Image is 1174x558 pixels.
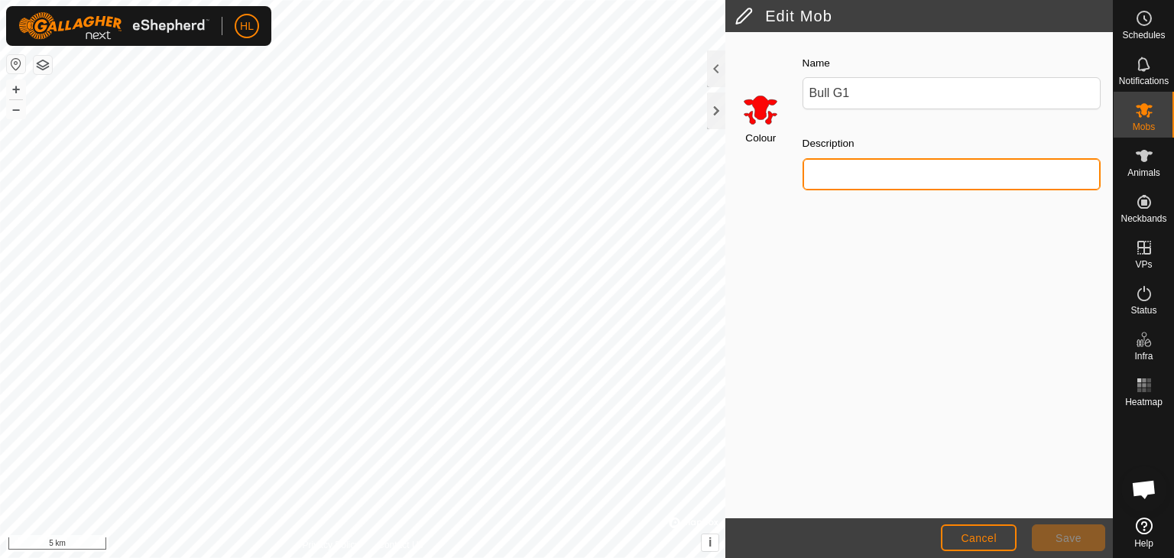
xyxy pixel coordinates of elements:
label: Description [803,136,855,151]
button: – [7,100,25,118]
button: + [7,80,25,99]
span: Save [1056,532,1082,544]
button: i [702,534,718,551]
span: Schedules [1122,31,1165,40]
a: Privacy Policy [303,538,360,552]
button: Reset Map [7,55,25,73]
span: Heatmap [1125,397,1163,407]
button: Save [1032,524,1105,551]
a: Help [1114,511,1174,554]
span: i [709,536,712,549]
label: Colour [745,131,776,146]
span: VPs [1135,260,1152,269]
span: Status [1130,306,1156,315]
button: Cancel [941,524,1017,551]
div: Open chat [1121,466,1167,512]
span: Notifications [1119,76,1169,86]
a: Contact Us [378,538,423,552]
span: Mobs [1133,122,1155,131]
span: Animals [1127,168,1160,177]
label: Name [803,56,830,71]
span: Infra [1134,352,1153,361]
span: Help [1134,539,1153,548]
img: Gallagher Logo [18,12,209,40]
button: Map Layers [34,56,52,74]
span: Neckbands [1120,214,1166,223]
span: HL [240,18,254,34]
h2: Edit Mob [735,7,1113,25]
span: Cancel [961,532,997,544]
